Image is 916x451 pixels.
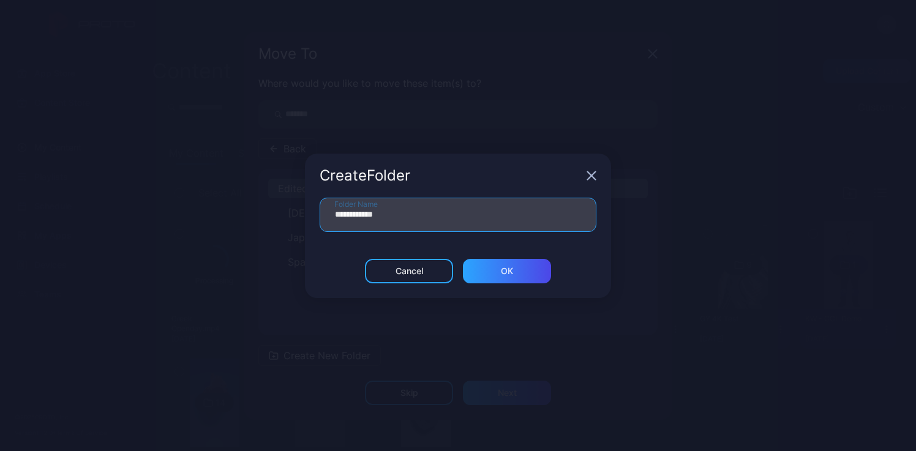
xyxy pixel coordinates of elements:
div: Cancel [396,266,423,276]
button: ОК [463,259,551,283]
div: ОК [501,266,513,276]
input: Folder Name [320,198,596,232]
button: Cancel [365,259,453,283]
div: Create Folder [320,168,582,183]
